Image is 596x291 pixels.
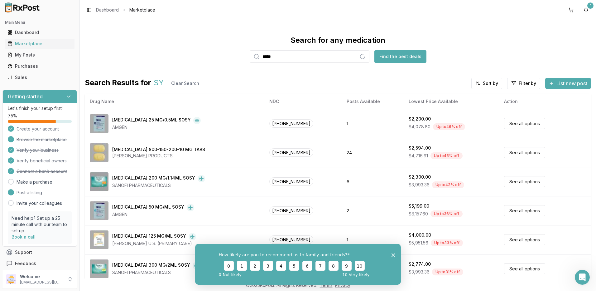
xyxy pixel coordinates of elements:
th: Posts Available [342,94,404,109]
span: Marketplace [129,7,155,13]
span: $3,993.36 [409,269,430,275]
a: My Posts [5,49,74,61]
span: Browse the marketplace [17,136,67,143]
div: $2,200.00 [409,116,431,122]
div: SANOFI PHARMACEUTICALS [112,269,200,276]
a: See all options [504,263,545,274]
a: See all options [504,118,545,129]
span: [PHONE_NUMBER] [269,206,313,215]
img: User avatar [6,274,16,284]
div: Marketplace [7,41,72,47]
div: [PERSON_NAME] PRODUCTS [112,153,205,159]
th: Drug Name [85,94,264,109]
span: Filter by [519,80,536,86]
p: Let's finish your setup first! [8,105,72,111]
th: NDC [264,94,342,109]
div: $5,199.00 [409,203,429,209]
div: $2,594.00 [409,145,431,151]
button: Purchases [2,61,77,71]
a: Purchases [5,61,74,72]
a: Sales [5,72,74,83]
div: AMGEN [112,124,201,131]
h2: Main Menu [5,20,74,25]
button: Dashboard [2,27,77,37]
a: Marketplace [5,38,74,49]
td: 24 [342,138,404,167]
button: Filter by [507,78,540,89]
div: [MEDICAL_DATA] 200 MG/1.14ML SOSY [112,175,195,182]
div: [MEDICAL_DATA] 50 MG/ML SOSY [112,204,184,211]
td: 1 [342,225,404,254]
p: Welcome [20,274,63,280]
a: Dashboard [5,27,74,38]
a: Terms [320,283,333,288]
span: Connect a bank account [17,168,67,175]
a: Dashboard [96,7,119,13]
span: [PHONE_NUMBER] [269,235,313,244]
td: 1 [342,109,404,138]
img: RxPost Logo [2,2,42,12]
div: $2,300.00 [409,174,431,180]
div: SANOFI PHARMACEUTICALS [112,182,205,189]
img: Dupixent 300 MG/2ML SOSY [90,259,108,278]
p: [EMAIL_ADDRESS][DOMAIN_NAME] [20,280,63,285]
a: See all options [504,147,545,158]
span: $5,951.56 [409,240,428,246]
div: Dashboard [7,29,72,36]
a: See all options [504,205,545,216]
iframe: Survey from RxPost [195,244,401,285]
nav: breadcrumb [96,7,155,13]
button: Sort by [471,78,502,89]
span: Feedback [15,260,36,267]
span: List new post [556,80,587,87]
button: 1 [581,5,591,15]
span: Verify beneficial owners [17,158,67,164]
span: Search Results for [85,78,151,89]
button: Sales [2,72,77,82]
button: Clear Search [166,78,204,89]
div: AMGEN [112,211,194,218]
span: $3,993.36 [409,182,430,188]
div: [MEDICAL_DATA] 800-150-200-10 MG TABS [112,146,205,153]
div: Sales [7,74,72,81]
a: See all options [504,176,545,187]
div: Up to 45 % off [430,152,463,159]
td: 2 [342,196,404,225]
td: 6 [342,167,404,196]
span: [PHONE_NUMBER] [269,148,313,157]
img: Symtuza 800-150-200-10 MG TABS [90,143,108,162]
div: Purchases [7,63,72,69]
img: Enbrel 50 MG/ML SOSY [90,201,108,220]
p: Need help? Set up a 25 minute call with our team to set up. [12,215,68,234]
span: 75 % [8,113,17,119]
div: $4,000.00 [409,232,431,238]
span: [PHONE_NUMBER] [269,119,313,128]
div: Search for any medication [291,35,385,45]
div: [MEDICAL_DATA] 300 MG/2ML SOSY [112,262,190,269]
div: 1 [587,2,594,9]
div: Up to 46 % off [433,123,465,130]
div: Up to 33 % off [431,239,463,246]
span: $4,078.80 [409,124,430,130]
div: [PERSON_NAME] U.S. (PRIMARY CARE) [112,240,196,247]
div: Up to 31 % off [432,269,463,275]
a: See all options [504,234,545,245]
button: Support [2,247,77,258]
div: My Posts [7,52,72,58]
button: Feedback [2,258,77,269]
div: $2,774.00 [409,261,431,267]
button: My Posts [2,50,77,60]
